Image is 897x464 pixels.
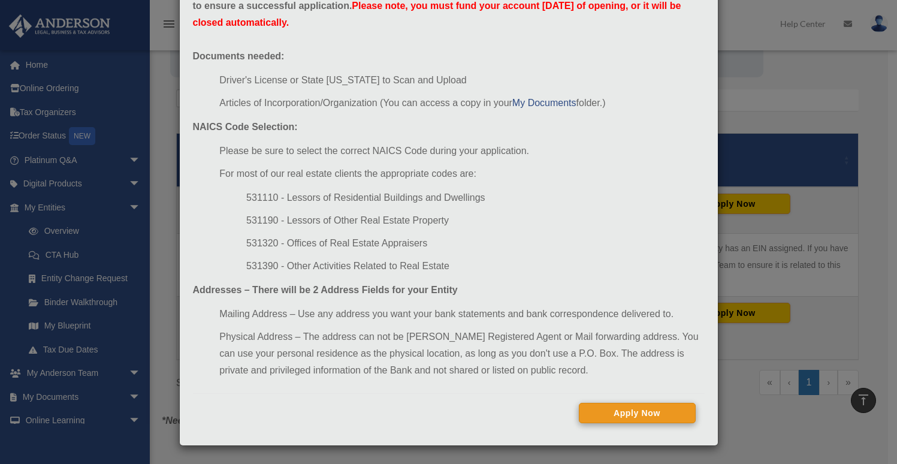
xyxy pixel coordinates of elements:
strong: NAICS Code Selection: [193,122,298,132]
li: For most of our real estate clients the appropriate codes are: [219,165,704,182]
li: 531390 - Other Activities Related to Real Estate [246,258,704,275]
a: My Documents [512,98,576,108]
button: Apply Now [579,403,696,423]
strong: Addresses – There will be 2 Address Fields for your Entity [193,285,458,295]
li: Articles of Incorporation/Organization (You can access a copy in your folder.) [219,95,704,112]
li: Physical Address – The address can not be [PERSON_NAME] Registered Agent or Mail forwarding addre... [219,329,704,379]
li: 531320 - Offices of Real Estate Appraisers [246,235,704,252]
li: Mailing Address – Use any address you want your bank statements and bank correspondence delivered... [219,306,704,323]
span: Please note, you must fund your account [DATE] of opening, or it will be closed automatically. [193,1,681,28]
li: Driver's License or State [US_STATE] to Scan and Upload [219,72,704,89]
li: 531190 - Lessors of Other Real Estate Property [246,212,704,229]
li: 531110 - Lessors of Residential Buildings and Dwellings [246,189,704,206]
li: Please be sure to select the correct NAICS Code during your application. [219,143,704,159]
strong: Documents needed: [193,51,285,61]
